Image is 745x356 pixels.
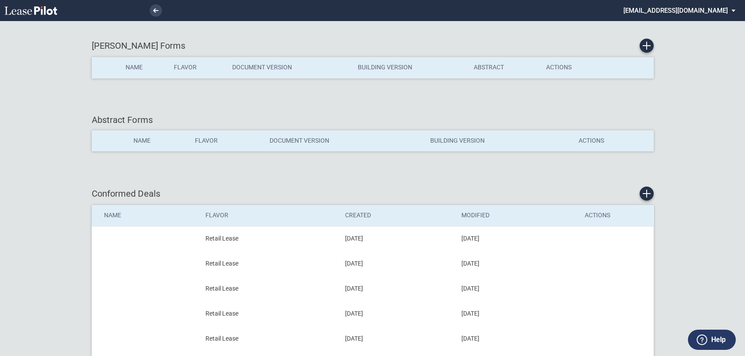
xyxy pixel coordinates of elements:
td: Retail Lease [199,326,339,351]
div: [PERSON_NAME] Forms [92,39,654,53]
th: Modified [455,205,579,226]
a: Create new Form [640,39,654,53]
td: [DATE] [455,326,579,351]
th: Building Version [424,130,572,151]
td: [DATE] [339,251,455,276]
div: Abstract Forms [92,114,654,126]
th: Name [119,57,167,78]
td: Retail Lease [199,251,339,276]
td: [DATE] [339,276,455,301]
th: Flavor [189,130,263,151]
td: [DATE] [455,251,579,276]
td: [DATE] [339,301,455,326]
th: Flavor [199,205,339,226]
td: [DATE] [455,276,579,301]
th: Actions [540,57,603,78]
label: Help [711,334,726,345]
td: [DATE] [339,326,455,351]
th: Flavor [168,57,226,78]
th: Name [127,130,189,151]
a: Create new conformed deal [640,187,654,201]
td: [DATE] [455,226,579,251]
td: [DATE] [339,226,455,251]
div: Conformed Deals [92,187,654,201]
th: Building Version [352,57,468,78]
button: Help [688,330,736,350]
td: [DATE] [455,301,579,326]
th: Actions [579,205,653,226]
th: Document Version [263,130,424,151]
th: Abstract [468,57,540,78]
th: Name [92,205,199,226]
td: Retail Lease [199,276,339,301]
td: Retail Lease [199,226,339,251]
td: Retail Lease [199,301,339,326]
th: Actions [572,130,653,151]
th: Created [339,205,455,226]
th: Document Version [226,57,352,78]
